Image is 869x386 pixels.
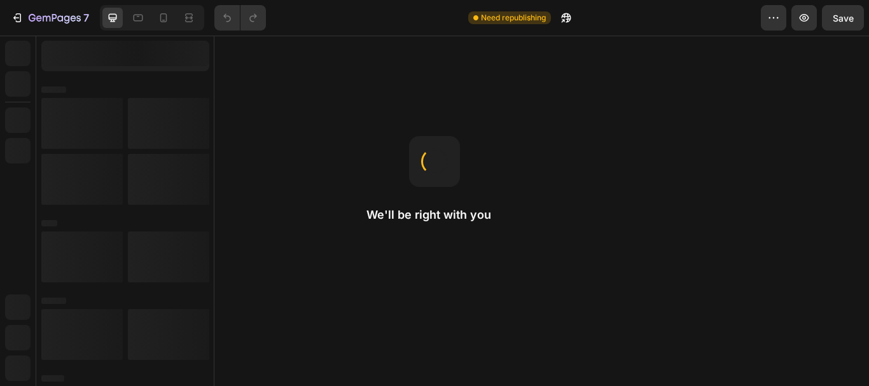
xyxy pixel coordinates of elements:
span: Save [833,13,854,24]
span: Need republishing [481,12,546,24]
button: 7 [5,5,95,31]
p: 7 [83,10,89,25]
h2: We'll be right with you [366,207,503,223]
button: Save [822,5,864,31]
div: Undo/Redo [214,5,266,31]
